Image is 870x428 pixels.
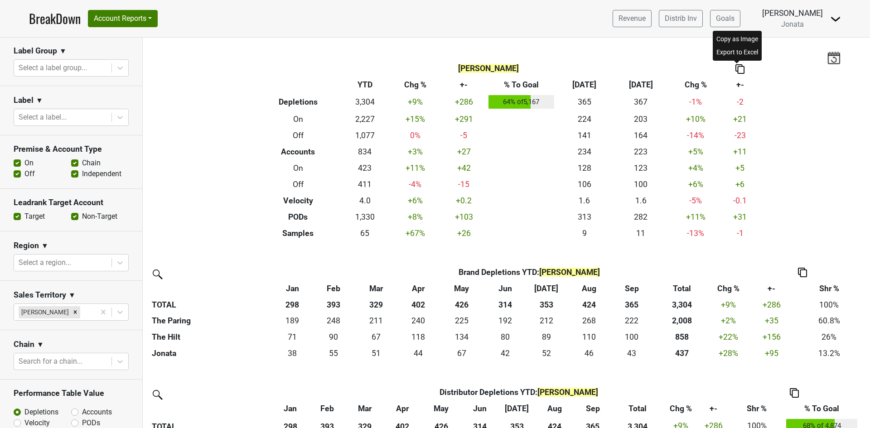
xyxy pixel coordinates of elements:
td: 2,227 [341,111,389,127]
td: 128 [556,160,613,176]
td: 110.414 [567,329,610,346]
td: -23 [722,127,758,144]
td: +31 [722,209,758,225]
td: 1.6 [556,192,613,209]
th: TOTAL [150,297,272,313]
div: [PERSON_NAME] [762,7,823,19]
td: 89.99 [313,329,354,346]
td: 99.573 [611,329,652,346]
h3: Region [14,241,39,250]
th: Shr %: activate to sort column ascending [729,401,784,417]
div: +95 [747,347,796,359]
th: 329 [354,297,397,313]
td: 210.687 [354,313,397,329]
th: 437.325 [652,346,711,362]
td: 313 [556,209,613,225]
td: 1,077 [341,127,389,144]
td: 51.162 [354,346,397,362]
th: YTD [341,77,389,93]
td: 234 [556,144,613,160]
a: Goals [710,10,740,27]
td: 282 [613,209,669,225]
td: 189.496 [272,313,313,329]
img: Copy to clipboard [790,388,799,398]
div: +35 [747,315,796,327]
div: 52 [528,347,565,359]
th: Velocity [255,192,341,209]
td: 67.002 [439,346,484,362]
th: &nbsp;: activate to sort column ascending [150,280,272,297]
td: 203 [613,111,669,127]
td: 239.909 [397,313,439,329]
th: Jul: activate to sort column ascending [498,401,535,417]
td: +15 % [389,111,442,127]
td: +10 % [669,111,722,127]
span: ▼ [41,240,48,251]
th: 426 [439,297,484,313]
div: 67 [357,331,396,343]
td: +5 % [669,144,722,160]
td: 66.667 [354,329,397,346]
th: PODs [255,209,341,225]
td: 141 [556,127,613,144]
td: 100 [613,176,669,192]
td: 248.089 [313,313,354,329]
div: 134 [441,331,482,343]
td: -13 % [669,225,722,241]
a: Revenue [613,10,652,27]
td: 88.5 [526,329,567,346]
th: Brand Depletions YTD : [313,264,745,280]
td: +286 [442,93,487,111]
td: +11 % [669,209,722,225]
th: 365 [611,297,652,313]
td: 118.086 [397,329,439,346]
th: +- [442,77,487,93]
div: Copy as Image [715,33,760,46]
td: 164 [613,127,669,144]
td: -5 [442,127,487,144]
span: +9% [721,300,736,309]
a: BreakDown [29,9,81,28]
td: +11 % [389,160,442,176]
td: 1,330 [341,209,389,225]
div: 189 [274,315,311,327]
th: 393 [313,297,354,313]
span: +286 [763,300,781,309]
th: 2008.149 [652,313,711,329]
td: +21 [722,111,758,127]
div: 222 [613,315,651,327]
th: Jan: activate to sort column ascending [272,401,309,417]
td: 365 [556,93,613,111]
td: 212.438 [526,313,567,329]
label: Accounts [82,407,112,418]
div: 192 [487,315,523,327]
label: Target [24,211,45,222]
th: +-: activate to sort column ascending [698,401,730,417]
th: % To Goal: activate to sort column ascending [784,401,860,417]
div: 42 [487,347,523,359]
span: ▼ [37,339,44,350]
td: 223 [613,144,669,160]
th: Chg % [389,77,442,93]
td: 3,304 [341,93,389,111]
h3: Leadrank Target Account [14,198,129,207]
td: 13.2% [798,346,860,362]
td: 267.998 [567,313,610,329]
div: 437 [655,347,709,359]
div: 44 [400,347,436,359]
th: 353 [526,297,567,313]
span: ▼ [36,95,43,106]
td: 43.339 [611,346,652,362]
label: Off [24,168,35,179]
label: Chain [82,158,101,168]
th: Total: activate to sort column ascending [652,280,711,297]
th: Chg % [669,77,722,93]
td: 46.077 [567,346,610,362]
div: 51 [357,347,396,359]
th: Samples [255,225,341,241]
td: 225.443 [439,313,484,329]
td: -14 % [669,127,722,144]
div: 100 [613,331,651,343]
img: Copy to clipboard [735,64,744,74]
th: Apr: activate to sort column ascending [397,280,439,297]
